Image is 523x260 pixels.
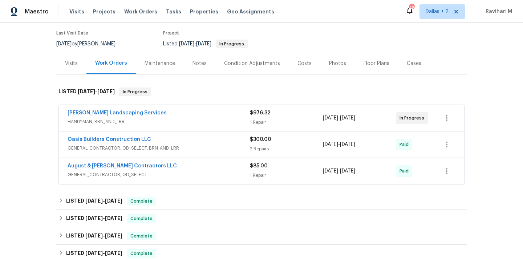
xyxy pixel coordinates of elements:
span: - [85,216,122,221]
div: Condition Adjustments [224,60,280,67]
span: [DATE] [78,89,95,94]
span: [DATE] [85,251,103,256]
span: [DATE] [105,216,122,221]
span: [DATE] [56,41,72,46]
span: In Progress [400,114,427,122]
span: - [179,41,211,46]
div: Costs [297,60,312,67]
span: - [323,141,355,148]
span: - [78,89,115,94]
span: Complete [127,250,155,257]
span: GENERAL_CONTRACTOR, OD_SELECT, BRN_AND_LRR [68,145,250,152]
span: Project [163,31,179,35]
span: [DATE] [323,115,338,121]
div: 1 Repair [250,119,323,126]
div: Maintenance [145,60,175,67]
div: LISTED [DATE]-[DATE]In Progress [56,80,467,103]
h6: LISTED [66,214,122,223]
h6: LISTED [58,88,115,96]
div: LISTED [DATE]-[DATE]Complete [56,227,467,245]
span: Paid [400,141,411,148]
div: 2 Repairs [250,145,323,153]
span: [DATE] [196,41,211,46]
div: Work Orders [95,60,127,67]
span: Projects [93,8,115,15]
div: LISTED [DATE]-[DATE]Complete [56,210,467,227]
span: Work Orders [124,8,157,15]
div: Photos [329,60,346,67]
span: - [323,114,355,122]
span: [DATE] [323,142,338,147]
a: Oasis Builders Construction LLC [68,137,151,142]
span: [DATE] [85,216,103,221]
span: Visits [69,8,84,15]
h6: LISTED [66,197,122,206]
span: [DATE] [105,198,122,203]
span: HANDYMAN, BRN_AND_LRR [68,118,250,125]
span: Maestro [25,8,49,15]
span: Last Visit Date [56,31,88,35]
div: Cases [407,60,421,67]
span: Geo Assignments [227,8,274,15]
div: LISTED [DATE]-[DATE]Complete [56,192,467,210]
span: [DATE] [105,251,122,256]
span: [DATE] [179,41,194,46]
div: 48 [409,4,414,12]
span: Ravihari M [483,8,512,15]
span: Properties [190,8,218,15]
span: [DATE] [323,168,338,174]
span: Complete [127,215,155,222]
span: [DATE] [340,168,355,174]
div: 1 Repair [250,172,323,179]
span: Complete [127,232,155,240]
span: [DATE] [97,89,115,94]
span: $85.00 [250,163,268,168]
span: [DATE] [85,198,103,203]
span: Listed [163,41,248,46]
a: [PERSON_NAME] Landscaping Services [68,110,167,115]
div: Notes [192,60,207,67]
span: [DATE] [340,142,355,147]
span: $976.32 [250,110,271,115]
div: Visits [65,60,78,67]
span: Dallas + 2 [426,8,449,15]
div: Floor Plans [364,60,389,67]
span: $300.00 [250,137,271,142]
span: In Progress [216,42,247,46]
span: Complete [127,198,155,205]
span: [DATE] [85,233,103,238]
a: August & [PERSON_NAME] Contractors LLC [68,163,177,168]
h6: LISTED [66,232,122,240]
span: [DATE] [340,115,355,121]
span: GENERAL_CONTRACTOR, OD_SELECT [68,171,250,178]
span: [DATE] [105,233,122,238]
span: In Progress [120,88,150,96]
span: Tasks [166,9,181,14]
span: - [323,167,355,175]
div: by [PERSON_NAME] [56,40,124,48]
span: - [85,198,122,203]
span: - [85,233,122,238]
h6: LISTED [66,249,122,258]
span: Paid [400,167,411,175]
span: - [85,251,122,256]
